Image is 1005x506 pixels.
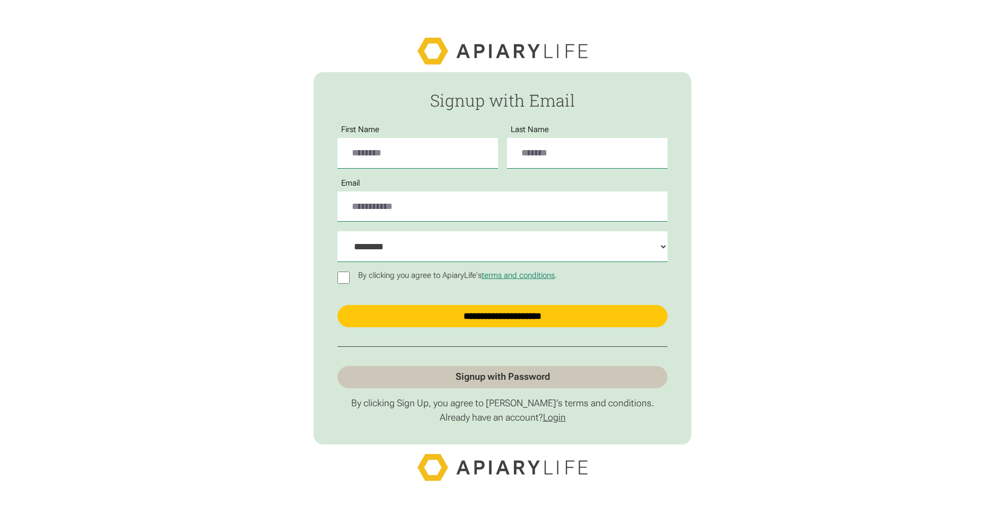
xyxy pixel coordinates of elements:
a: terms and conditions [482,271,555,280]
p: By clicking Sign Up, you agree to [PERSON_NAME]’s terms and conditions. [337,397,668,409]
a: Signup with Password [337,366,668,388]
label: First Name [337,125,383,134]
h2: Signup with Email [337,91,668,109]
p: Already have an account? [337,412,668,423]
a: Login [543,412,566,423]
label: Email [337,179,363,188]
form: Passwordless Signup [314,72,691,444]
p: By clicking you agree to ApiaryLife's . [354,271,561,280]
label: Last Name [507,125,553,134]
